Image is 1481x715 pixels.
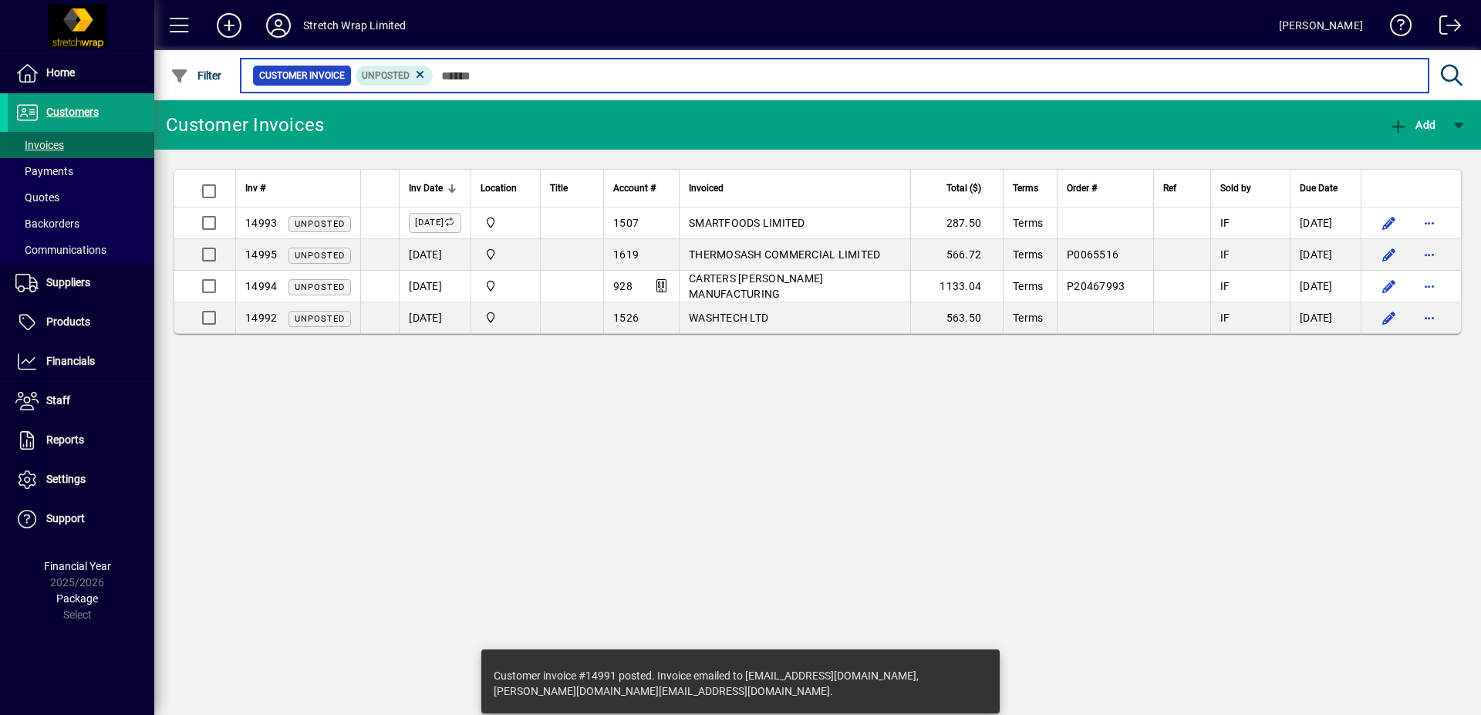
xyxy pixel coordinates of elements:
span: P20467993 [1067,280,1125,292]
div: Customer Invoices [166,113,324,137]
span: 14992 [245,312,277,324]
span: SWL-AKL [481,214,531,231]
a: Knowledge Base [1378,3,1412,53]
span: Settings [46,473,86,485]
td: [DATE] [1290,302,1361,333]
a: Backorders [8,211,154,237]
span: Due Date [1300,180,1338,197]
span: Terms [1013,280,1043,292]
button: Add [1385,111,1439,139]
span: 1507 [613,217,639,229]
span: Staff [46,394,70,406]
a: Suppliers [8,264,154,302]
span: Terms [1013,217,1043,229]
button: More options [1417,305,1442,330]
span: Products [46,315,90,328]
span: THERMOSASH COMMERCIAL LIMITED [689,248,880,261]
div: Customer invoice #14991 posted. Invoice emailed to [EMAIL_ADDRESS][DOMAIN_NAME], [PERSON_NAME][DO... [494,668,972,699]
div: Total ($) [920,180,995,197]
span: IF [1220,280,1230,292]
span: IF [1220,248,1230,261]
div: Inv Date [409,180,461,197]
span: Backorders [15,218,79,230]
span: 14995 [245,248,277,261]
mat-chip: Customer Invoice Status: Unposted [356,66,434,86]
span: 14993 [245,217,277,229]
button: Profile [254,12,303,39]
span: Order # [1067,180,1097,197]
button: More options [1417,242,1442,267]
div: Inv # [245,180,351,197]
span: Payments [15,165,73,177]
span: Total ($) [946,180,981,197]
span: Filter [170,69,222,82]
td: [DATE] [1290,207,1361,239]
a: Settings [8,460,154,499]
span: Customers [46,106,99,118]
span: 928 [613,280,633,292]
a: Communications [8,237,154,263]
span: Title [550,180,568,197]
span: Invoices [15,139,64,151]
a: Logout [1428,3,1462,53]
button: Edit [1377,305,1402,330]
td: [DATE] [399,271,471,302]
span: Customer Invoice [259,68,345,83]
td: 566.72 [910,239,1003,271]
span: Invoiced [689,180,724,197]
span: Unposted [295,314,345,324]
span: 1526 [613,312,639,324]
span: Quotes [15,191,59,204]
span: Package [56,592,98,605]
span: Financial Year [44,560,111,572]
button: Add [204,12,254,39]
button: More options [1417,211,1442,235]
a: Payments [8,158,154,184]
span: Home [46,66,75,79]
span: Terms [1013,312,1043,324]
td: 287.50 [910,207,1003,239]
span: 1619 [613,248,639,261]
button: More options [1417,274,1442,298]
a: Quotes [8,184,154,211]
span: P0065516 [1067,248,1118,261]
span: IF [1220,312,1230,324]
div: Account # [613,180,670,197]
span: Inv # [245,180,265,197]
span: SWL-AKL [481,278,531,295]
a: Financials [8,342,154,381]
button: Edit [1377,242,1402,267]
td: [DATE] [399,302,471,333]
a: Products [8,303,154,342]
label: [DATE] [409,213,461,233]
button: Filter [167,62,226,89]
span: Unposted [295,251,345,261]
span: Inv Date [409,180,443,197]
span: Ref [1163,180,1176,197]
span: Support [46,512,85,524]
span: Terms [1013,248,1043,261]
span: WASHTECH LTD [689,312,768,324]
a: Home [8,54,154,93]
span: Unposted [295,219,345,229]
a: Support [8,500,154,538]
a: Reports [8,421,154,460]
span: Add [1389,119,1435,131]
a: Staff [8,382,154,420]
span: SWL-AKL [481,246,531,263]
span: Communications [15,244,106,256]
span: CARTERS [PERSON_NAME] MANUFACTURING [689,272,823,300]
td: [DATE] [1290,239,1361,271]
span: Unposted [295,282,345,292]
div: Ref [1163,180,1201,197]
span: Terms [1013,180,1038,197]
span: Location [481,180,517,197]
button: Edit [1377,274,1402,298]
td: 1133.04 [910,271,1003,302]
td: [DATE] [1290,271,1361,302]
td: 563.50 [910,302,1003,333]
div: Location [481,180,531,197]
span: Account # [613,180,656,197]
a: Invoices [8,132,154,158]
span: SMARTFOODS LIMITED [689,217,805,229]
